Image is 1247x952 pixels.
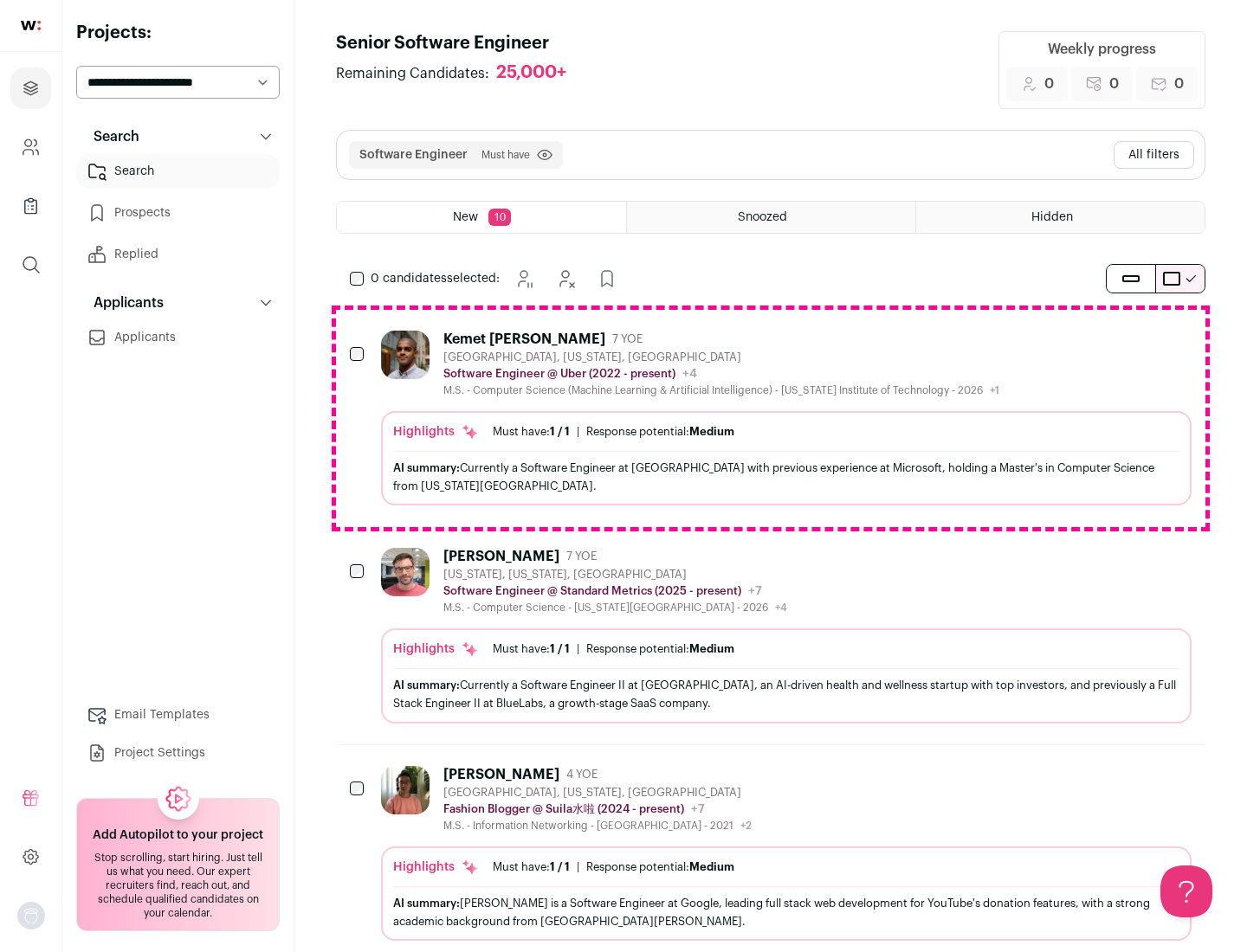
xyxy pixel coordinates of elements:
span: Medium [689,643,734,654]
a: [PERSON_NAME] 7 YOE [US_STATE], [US_STATE], [GEOGRAPHIC_DATA] Software Engineer @ Standard Metric... [381,548,1192,723]
h2: Add Autopilot to your project [93,827,263,844]
a: Company and ATS Settings [10,126,51,168]
a: Hidden [916,202,1205,233]
div: [PERSON_NAME] [443,548,559,565]
span: selected: [371,270,500,287]
span: +2 [740,820,752,831]
p: Search [83,126,139,147]
div: M.S. - Computer Science (Machine Learning & Artificial Intelligence) - [US_STATE] Institute of Te... [443,383,999,397]
div: 25,000+ [496,62,566,84]
div: Weekly progress [1048,39,1156,60]
a: Add Autopilot to your project Stop scrolling, start hiring. Just tell us what you need. Our exper... [76,798,280,931]
span: Medium [689,426,734,437]
a: Search [76,154,280,189]
div: Response potential: [586,860,734,874]
div: Highlights [393,640,479,658]
h2: Projects: [76,21,280,45]
div: [GEOGRAPHIC_DATA], [US_STATE], [GEOGRAPHIC_DATA] [443,786,752,800]
div: Currently a Software Engineer at [GEOGRAPHIC_DATA] with previous experience at Microsoft, holding... [393,459,1179,495]
span: +4 [682,368,697,380]
a: Email Templates [76,698,280,732]
span: 7 YOE [612,332,643,346]
span: AI summary: [393,462,460,473]
span: 10 [488,209,511,226]
span: 1 / 1 [550,861,570,872]
button: Software Engineer [359,146,468,164]
p: Software Engineer @ Standard Metrics (2025 - present) [443,584,741,598]
img: nopic.png [17,902,45,929]
img: 927442a7649886f10e33b6150e11c56b26abb7af887a5a1dd4d66526963a6550.jpg [381,331,430,379]
button: All filters [1114,141,1194,169]
span: Medium [689,861,734,872]
div: M.S. - Information Networking - [GEOGRAPHIC_DATA] - 2021 [443,819,752,833]
div: M.S. - Computer Science - [US_STATE][GEOGRAPHIC_DATA] - 2026 [443,601,787,614]
div: Highlights [393,423,479,441]
button: Search [76,119,280,154]
span: 0 [1044,74,1054,94]
span: 1 / 1 [550,426,570,437]
span: AI summary: [393,897,460,909]
div: Must have: [493,425,570,439]
a: Project Settings [76,736,280,770]
span: New [453,211,478,223]
p: Fashion Blogger @ Suila水啦 (2024 - present) [443,802,684,816]
img: ebffc8b94a612106133ad1a79c5dcc917f1f343d62299c503ebb759c428adb03.jpg [381,766,430,814]
div: Response potential: [586,425,734,439]
img: wellfound-shorthand-0d5821cbd27db2630d0214b213865d53afaa358527fdda9d0ea32b1df1b89c2c.svg [21,21,41,30]
div: [US_STATE], [US_STATE], [GEOGRAPHIC_DATA] [443,568,787,582]
a: Projects [10,68,51,109]
span: 0 candidates [371,273,447,285]
iframe: Help Scout Beacon - Open [1160,865,1212,917]
a: Company Lists [10,185,51,227]
p: Software Engineer @ Uber (2022 - present) [443,367,675,381]
img: 92c6d1596c26b24a11d48d3f64f639effaf6bd365bf059bea4cfc008ddd4fb99.jpg [381,548,430,596]
span: 7 YOE [566,550,597,563]
span: +7 [691,803,705,815]
div: [PERSON_NAME] is a Software Engineer at Google, leading full stack web development for YouTube's ... [393,894,1179,930]
div: Stop scrolling, start hiring. Just tell us what you need. Our expert recruiters find, reach out, ... [87,851,268,920]
span: +4 [775,602,787,613]
a: [PERSON_NAME] 4 YOE [GEOGRAPHIC_DATA], [US_STATE], [GEOGRAPHIC_DATA] Fashion Blogger @ Suila水啦 (2... [381,766,1192,941]
div: Currently a Software Engineer II at [GEOGRAPHIC_DATA], an AI-driven health and wellness startup w... [393,676,1179,712]
a: Kemet [PERSON_NAME] 7 YOE [GEOGRAPHIC_DATA], [US_STATE], [GEOGRAPHIC_DATA] Software Engineer @ Ub... [381,331,1192,505]
a: Prospects [76,196,280,230]
span: 1 / 1 [550,643,570,654]
p: Applicants [83,293,164,313]
ul: | [493,642,734,656]
h1: Senior Software Engineer [336,31,584,55]
span: AI summary: [393,679,460,691]
div: [GEOGRAPHIC_DATA], [US_STATE], [GEOGRAPHIC_DATA] [443,351,999,364]
div: Kemet [PERSON_NAME] [443,331,605,348]
span: 0 [1174,74,1184,94]
div: Must have: [493,642,570,656]
span: Snoozed [738,211,787,223]
div: Must have: [493,860,570,874]
div: Response potential: [586,642,734,656]
div: [PERSON_NAME] [443,766,559,783]
button: Open dropdown [17,902,45,929]
ul: | [493,425,734,439]
button: Applicants [76,286,280,320]
span: Must have [481,148,530,162]
span: Remaining Candidates: [336,63,489,84]
div: Highlights [393,859,479,876]
span: 0 [1109,74,1119,94]
span: +1 [990,385,999,396]
span: +7 [748,585,762,597]
button: Snooze [507,261,541,296]
span: Hidden [1031,211,1073,223]
button: Hide [548,261,583,296]
a: Applicants [76,320,280,355]
a: Snoozed [627,202,915,233]
ul: | [493,860,734,874]
button: Add to Prospects [590,261,624,296]
span: 4 YOE [566,768,598,782]
a: Replied [76,237,280,272]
